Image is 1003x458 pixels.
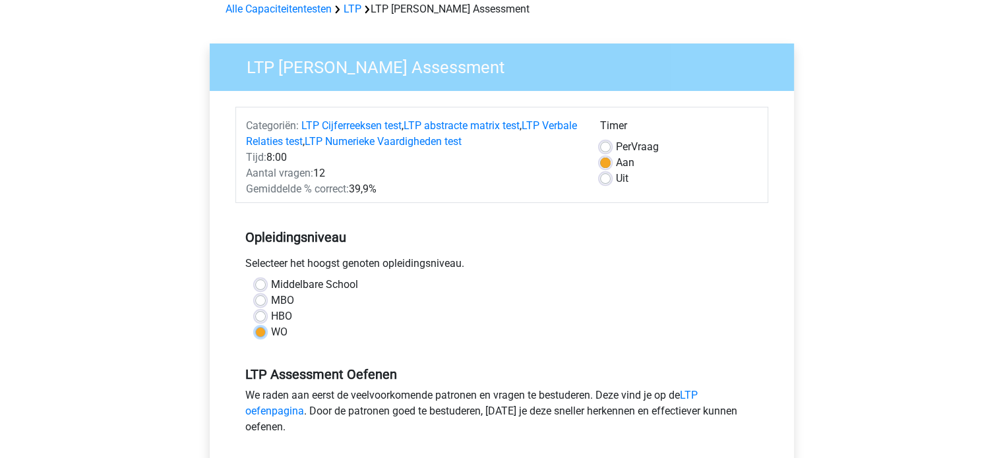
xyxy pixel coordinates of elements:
div: LTP [PERSON_NAME] Assessment [220,1,783,17]
h5: Opleidingsniveau [245,224,758,250]
label: Aan [616,155,634,171]
label: MBO [271,293,294,308]
span: Gemiddelde % correct: [246,183,349,195]
div: , , , [236,118,590,150]
h5: LTP Assessment Oefenen [245,366,758,382]
label: Vraag [616,139,659,155]
label: Middelbare School [271,277,358,293]
span: Categoriën: [246,119,299,132]
span: Tijd: [246,151,266,163]
label: WO [271,324,288,340]
div: 12 [236,165,590,181]
h3: LTP [PERSON_NAME] Assessment [231,52,784,78]
a: LTP Numerieke Vaardigheden test [305,135,462,148]
a: LTP [344,3,361,15]
a: LTP abstracte matrix test [404,119,520,132]
span: Aantal vragen: [246,167,313,179]
div: 8:00 [236,150,590,165]
div: Selecteer het hoogst genoten opleidingsniveau. [235,256,768,277]
a: LTP Cijferreeksen test [301,119,402,132]
label: HBO [271,308,292,324]
div: 39,9% [236,181,590,197]
div: We raden aan eerst de veelvoorkomende patronen en vragen te bestuderen. Deze vind je op de . Door... [235,387,768,440]
span: Per [616,140,631,153]
label: Uit [616,171,628,186]
div: Timer [600,118,758,139]
a: Alle Capaciteitentesten [226,3,332,15]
